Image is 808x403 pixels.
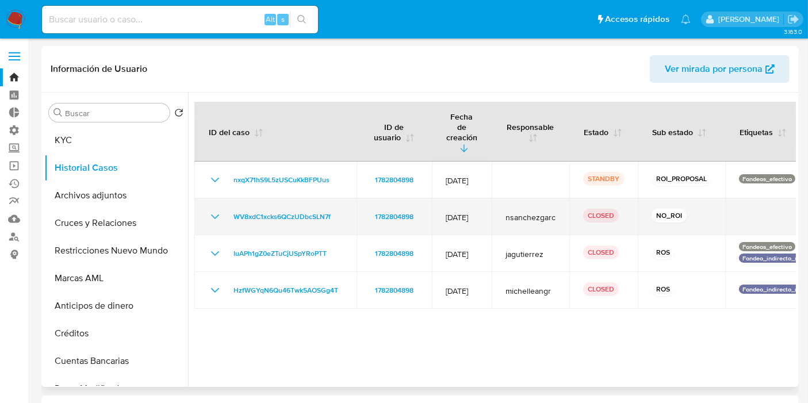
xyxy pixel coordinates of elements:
span: Alt [266,14,275,25]
button: Créditos [44,320,188,347]
button: Volver al orden por defecto [174,108,183,121]
button: Cuentas Bancarias [44,347,188,375]
button: Buscar [53,108,63,117]
button: Historial Casos [44,154,188,182]
p: daniela.lagunesrodriguez@mercadolibre.com.mx [718,14,783,25]
button: Ver mirada por persona [650,55,790,83]
h1: Información de Usuario [51,63,147,75]
input: Buscar [65,108,165,118]
button: Restricciones Nuevo Mundo [44,237,188,264]
button: Cruces y Relaciones [44,209,188,237]
button: Archivos adjuntos [44,182,188,209]
input: Buscar usuario o caso... [42,12,318,27]
button: KYC [44,126,188,154]
button: Anticipos de dinero [44,292,188,320]
span: Ver mirada por persona [665,55,763,83]
a: Notificaciones [681,14,691,24]
a: Salir [787,13,799,25]
span: Accesos rápidos [605,13,669,25]
span: s [281,14,285,25]
button: Marcas AML [44,264,188,292]
button: Datos Modificados [44,375,188,402]
button: search-icon [290,11,313,28]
